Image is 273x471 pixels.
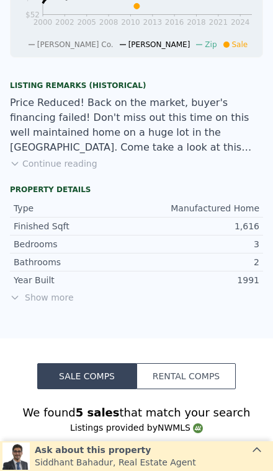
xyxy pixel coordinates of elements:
span: Show more [10,291,263,304]
tspan: 2008 [99,18,119,27]
div: Bathrooms [14,256,136,268]
button: Sale Comps [37,363,136,389]
div: Type [14,202,136,214]
div: Year Built [14,274,136,286]
div: 1,616 [136,220,259,232]
span: [PERSON_NAME] Co. [37,40,114,49]
tspan: 2018 [187,18,206,27]
tspan: 2016 [165,18,184,27]
tspan: 2005 [77,18,96,27]
tspan: 2002 [55,18,74,27]
tspan: $52 [25,11,40,19]
div: Bedrooms [14,238,136,250]
div: 3 [136,238,259,250]
div: 1991 [136,274,259,286]
div: 2 [136,256,259,268]
div: Finished Sqft [14,220,136,232]
tspan: 2024 [231,18,250,27]
span: [PERSON_NAME] [128,40,190,49]
img: NWMLS Logo [193,423,203,433]
button: Rental Comps [136,363,236,389]
div: Property details [10,185,263,195]
span: Sale [232,40,248,49]
tspan: 2010 [121,18,140,27]
tspan: 2000 [34,18,53,27]
div: Siddhant Bahadur , Real Estate Agent [35,456,196,469]
div: Ask about this property [35,444,196,456]
tspan: 2013 [143,18,163,27]
div: Manufactured Home [136,202,259,214]
img: Siddhant Bahadur [2,442,30,470]
div: Price Reduced! Back on the market, buyer's financing failed! Don't miss out this time on this wel... [10,95,263,155]
tspan: 2021 [209,18,228,27]
button: Continue reading [10,157,97,170]
div: Listing Remarks (Historical) [10,81,263,90]
span: Zip [205,40,217,49]
strong: 5 sales [76,406,120,419]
